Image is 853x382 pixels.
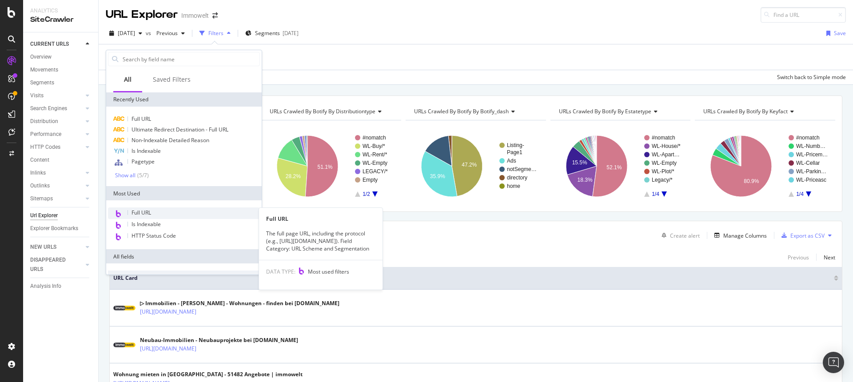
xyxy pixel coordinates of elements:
text: WL-Empty [652,160,677,166]
text: WL-Pricem… [796,151,828,158]
div: Save [834,29,846,37]
h4: URLs Crawled By Botify By botify_dash [412,104,538,119]
svg: A chart. [695,127,835,205]
text: 52.1% [606,164,622,171]
span: URL Card [113,274,832,282]
div: Wohnung mieten in [GEOGRAPHIC_DATA] - 51482 Angebote | immowelt [113,370,303,378]
a: Segments [30,78,92,88]
a: Analysis Info [30,282,92,291]
span: URLs Crawled By Botify By distributiontype [270,107,375,115]
text: 18.3% [577,177,592,183]
span: vs [146,29,153,37]
div: Explorer Bookmarks [30,224,78,233]
span: URLs Crawled By Botify By botify_dash [414,107,509,115]
text: WL-Cellar [796,160,820,166]
text: directory [507,175,527,181]
div: Most Used [106,186,262,200]
span: Full URL [132,115,151,123]
div: HTTP Codes [30,143,60,152]
button: Previous [788,252,809,263]
div: Saved Filters [153,75,191,84]
input: Search by field name [122,52,259,66]
div: Overview [30,52,52,62]
text: 1/4 [797,191,804,197]
a: Inlinks [30,168,83,178]
text: 80.9% [744,178,759,184]
a: [URL][DOMAIN_NAME] [140,307,196,316]
img: main image [113,339,136,350]
h4: URLs Crawled By Botify By estatetype [557,104,683,119]
div: Segments [30,78,54,88]
div: Distribution [30,117,58,126]
div: Visits [30,91,44,100]
div: Previous [788,254,809,261]
div: DISAPPEARED URLS [30,255,75,274]
a: Distribution [30,117,83,126]
span: URLs Crawled By Botify By keyfact [703,107,788,115]
text: 28.2% [285,173,300,179]
a: Movements [30,65,92,75]
text: WL-Plot/* [652,168,674,175]
div: SiteCrawler [30,15,91,25]
div: Manage Columns [723,232,767,239]
a: Explorer Bookmarks [30,224,92,233]
text: 15.5% [572,159,587,166]
svg: A chart. [406,127,546,205]
text: notSegme… [507,166,537,172]
div: Open Intercom Messenger [823,352,844,373]
text: Ads [507,158,516,164]
div: Sitemaps [30,194,53,203]
span: Full URL [132,209,151,216]
div: Immowelt [181,11,209,20]
text: Page1 [507,149,522,155]
text: 47.2% [462,162,477,168]
div: Content [30,155,49,165]
button: Save [823,26,846,40]
text: Legacy/* [652,177,673,183]
div: Performance [30,130,61,139]
div: Url Explorer [30,211,58,220]
div: ▷ Immobilien - [PERSON_NAME] - Wohnungen - finden bei [DOMAIN_NAME] [140,299,339,307]
a: Outlinks [30,181,83,191]
a: Performance [30,130,83,139]
span: Previous [153,29,178,37]
div: Filters [208,29,223,37]
text: WL-Numb… [796,143,825,149]
input: Find a URL [761,7,846,23]
span: HTTP Status Code [132,232,176,239]
div: Neubau-Immobilien - Neubauprojekte bei [DOMAIN_NAME] [140,336,298,344]
text: home [507,183,520,189]
button: Create alert [658,228,700,243]
text: 1/2 [363,191,370,197]
div: The full page URL, including the protocol (e.g., [URL][DOMAIN_NAME]). Field Category: URL Scheme ... [259,230,383,252]
div: Show all [115,172,136,179]
div: Full URL [259,215,383,223]
div: URL Explorer [106,7,178,22]
a: [URL][DOMAIN_NAME] [140,344,196,353]
div: arrow-right-arrow-left [212,12,218,19]
div: A chart. [550,127,691,205]
span: 2025 Sep. 12th [118,29,135,37]
button: Next [824,252,835,263]
a: Search Engines [30,104,83,113]
svg: A chart. [261,127,402,205]
text: WL-Parkin… [796,168,826,175]
text: #nomatch [363,135,386,141]
text: WL-Rent/* [363,151,387,158]
a: Url Explorer [30,211,92,220]
div: URLs [108,271,260,285]
text: LEGACY/* [363,168,388,175]
div: CURRENT URLS [30,40,69,49]
text: WL-Buy/* [363,143,385,149]
span: Ultimate Redirect Destination - Full URL [132,126,228,133]
div: All [124,75,132,84]
span: Segments [255,29,280,37]
span: Pagetype [132,158,155,165]
h4: URLs Crawled By Botify By keyfact [702,104,827,119]
text: WL-House/* [652,143,681,149]
text: 35.9% [430,173,445,179]
text: 1/4 [652,191,659,197]
text: WL-Priceasc [796,177,826,183]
